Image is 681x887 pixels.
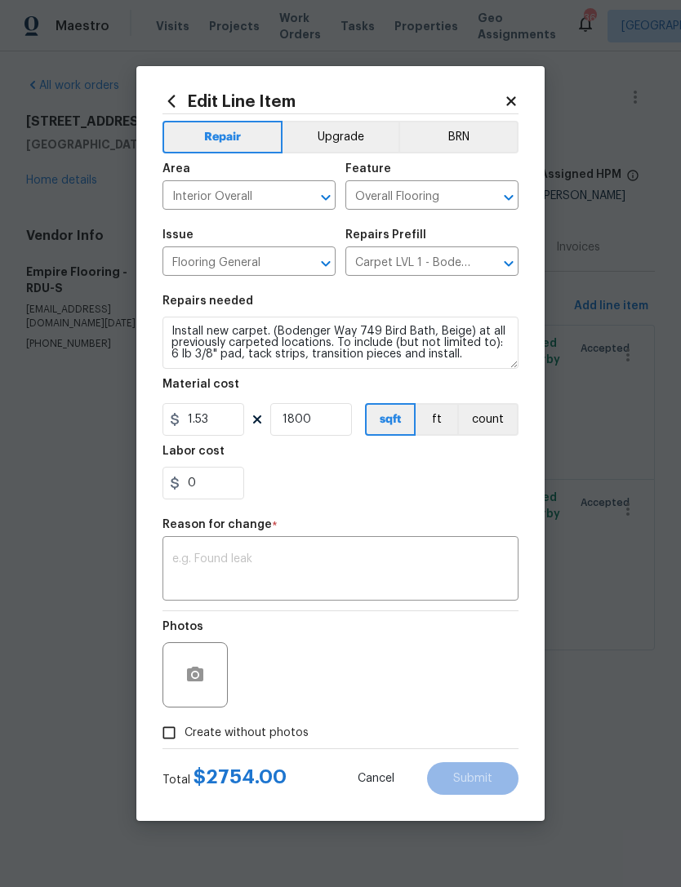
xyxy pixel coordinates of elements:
h5: Material cost [162,379,239,390]
button: Open [314,186,337,209]
h5: Feature [345,163,391,175]
span: $ 2754.00 [194,767,287,787]
h5: Labor cost [162,446,225,457]
h5: Photos [162,621,203,632]
button: Open [497,252,520,275]
button: Cancel [332,762,421,795]
h5: Area [162,163,190,175]
button: ft [416,403,457,436]
div: Total [162,769,287,788]
h2: Edit Line Item [162,92,504,110]
button: sqft [365,403,416,436]
button: Open [497,186,520,209]
h5: Reason for change [162,519,272,530]
textarea: Install new carpet. (Bodenger Way 749 Bird Bath, Beige) at all previously carpeted locations. To ... [162,317,519,369]
button: Submit [427,762,519,795]
span: Cancel [358,773,394,785]
button: BRN [398,121,519,153]
button: Repair [162,121,283,153]
button: Upgrade [283,121,399,153]
h5: Repairs Prefill [345,229,426,241]
h5: Repairs needed [162,295,253,307]
button: count [457,403,519,436]
h5: Issue [162,229,194,241]
span: Create without photos [185,725,309,742]
button: Open [314,252,337,275]
span: Submit [453,773,492,785]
